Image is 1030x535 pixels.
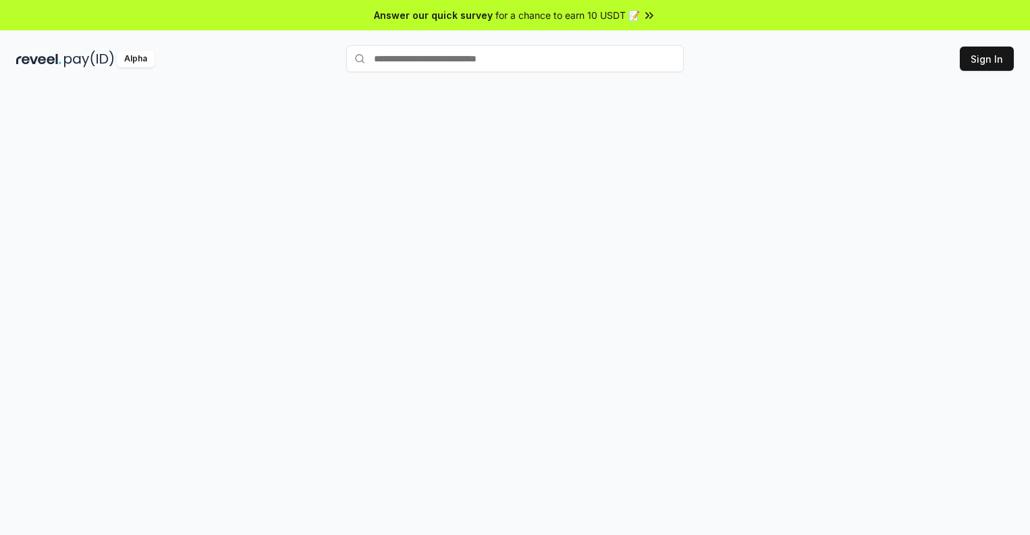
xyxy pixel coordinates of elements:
[374,8,493,22] span: Answer our quick survey
[64,51,114,67] img: pay_id
[960,47,1014,71] button: Sign In
[117,51,155,67] div: Alpha
[495,8,640,22] span: for a chance to earn 10 USDT 📝
[16,51,61,67] img: reveel_dark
